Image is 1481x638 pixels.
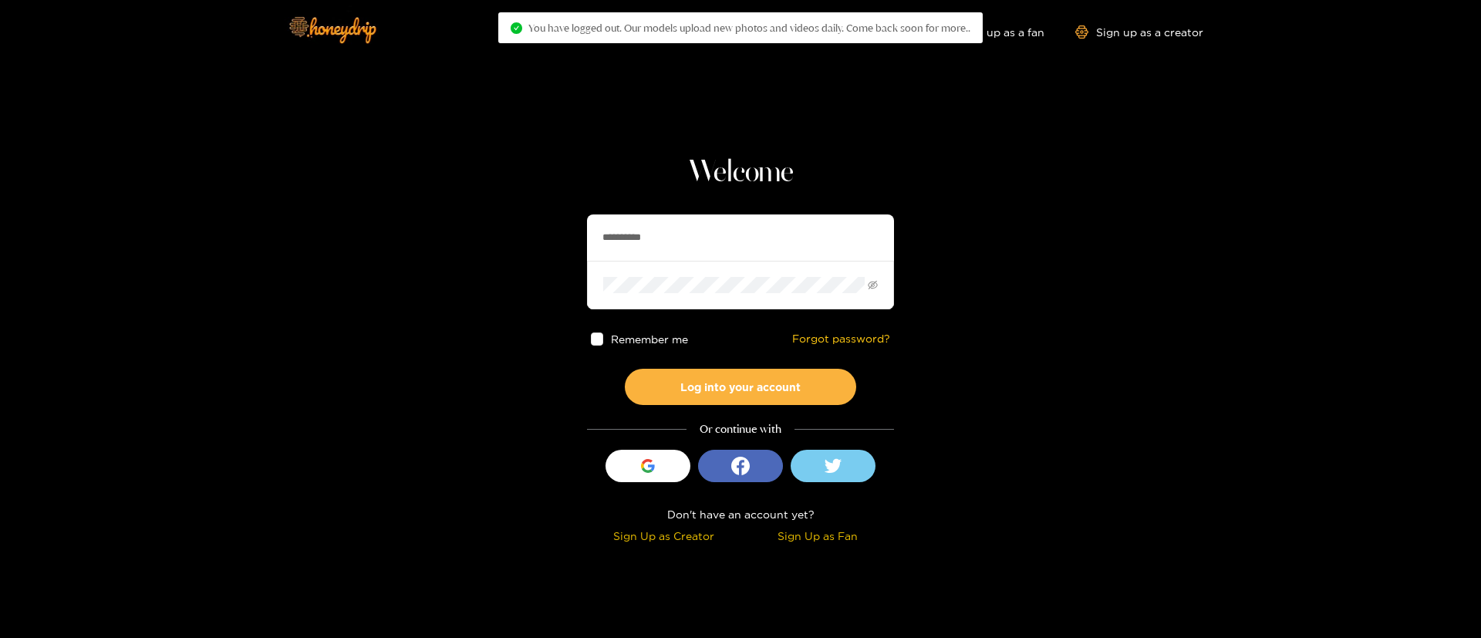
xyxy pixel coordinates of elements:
button: Log into your account [625,369,856,405]
div: Don't have an account yet? [587,505,894,523]
span: You have logged out. Our models upload new photos and videos daily. Come back soon for more.. [528,22,970,34]
span: check-circle [511,22,522,34]
div: Sign Up as Fan [744,527,890,545]
div: Sign Up as Creator [591,527,737,545]
span: eye-invisible [868,280,878,290]
span: Remember me [612,333,689,345]
div: Or continue with [587,420,894,438]
a: Forgot password? [792,333,890,346]
a: Sign up as a creator [1075,25,1203,39]
h1: Welcome [587,154,894,191]
a: Sign up as a fan [939,25,1044,39]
